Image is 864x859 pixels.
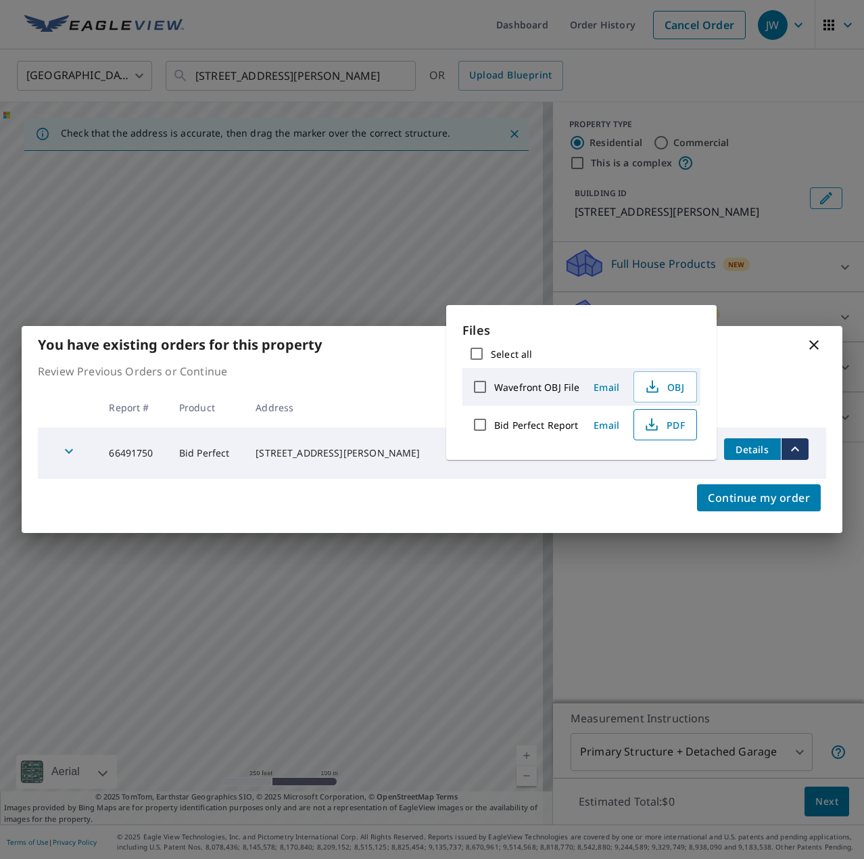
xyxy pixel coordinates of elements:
button: OBJ [633,371,697,402]
p: Review Previous Orders or Continue [38,363,826,379]
label: Select all [491,348,532,361]
td: Bid Perfect [168,427,245,479]
label: Wavefront OBJ File [494,381,579,394]
button: Continue my order [697,484,821,511]
button: filesDropdownBtn-66491750 [781,438,809,460]
p: Files [462,321,700,340]
span: Details [732,443,773,456]
button: Email [585,377,628,398]
span: Email [590,419,623,432]
th: Address [245,388,443,427]
th: Report # [98,388,168,427]
span: OBJ [642,379,686,395]
th: Product [168,388,245,427]
button: Email [585,415,628,436]
button: PDF [633,409,697,440]
div: [STREET_ADDRESS][PERSON_NAME] [256,446,432,460]
button: detailsBtn-66491750 [724,438,781,460]
span: Email [590,381,623,394]
span: PDF [642,417,686,433]
td: 66491750 [98,427,168,479]
th: Date [443,388,498,427]
label: Bid Perfect Report [494,419,578,432]
td: [DATE] [443,427,498,479]
b: You have existing orders for this property [38,335,322,354]
span: Continue my order [708,488,810,507]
